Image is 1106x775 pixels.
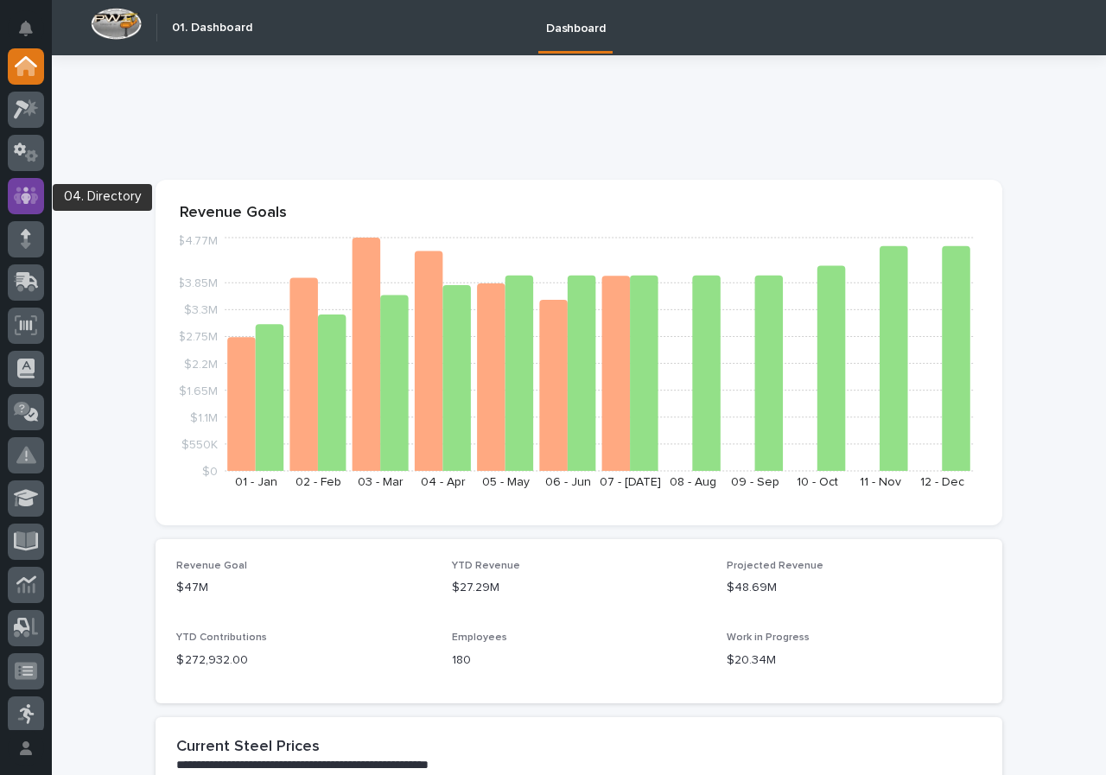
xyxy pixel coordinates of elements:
[482,476,530,488] text: 05 - May
[545,476,591,488] text: 06 - Jun
[600,476,661,488] text: 07 - [DATE]
[235,476,277,488] text: 01 - Jan
[452,632,507,643] span: Employees
[172,21,252,35] h2: 01. Dashboard
[797,476,838,488] text: 10 - Oct
[727,651,982,670] p: $20.34M
[179,384,218,397] tspan: $1.65M
[177,277,218,289] tspan: $3.85M
[358,476,404,488] text: 03 - Mar
[91,8,142,40] img: Workspace Logo
[202,466,218,478] tspan: $0
[176,561,247,571] span: Revenue Goal
[176,738,320,757] h2: Current Steel Prices
[181,438,218,450] tspan: $550K
[184,358,218,370] tspan: $2.2M
[421,476,466,488] text: 04 - Apr
[176,632,267,643] span: YTD Contributions
[452,579,707,597] p: $27.29M
[8,10,44,47] button: Notifications
[727,579,982,597] p: $48.69M
[670,476,716,488] text: 08 - Aug
[452,561,520,571] span: YTD Revenue
[920,476,964,488] text: 12 - Dec
[731,476,779,488] text: 09 - Sep
[727,632,810,643] span: Work in Progress
[177,235,218,247] tspan: $4.77M
[296,476,341,488] text: 02 - Feb
[190,411,218,423] tspan: $1.1M
[176,651,431,670] p: $ 272,932.00
[176,579,431,597] p: $47M
[22,21,44,48] div: Notifications
[727,561,823,571] span: Projected Revenue
[180,204,978,223] p: Revenue Goals
[184,304,218,316] tspan: $3.3M
[452,651,707,670] p: 180
[860,476,901,488] text: 11 - Nov
[178,331,218,343] tspan: $2.75M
